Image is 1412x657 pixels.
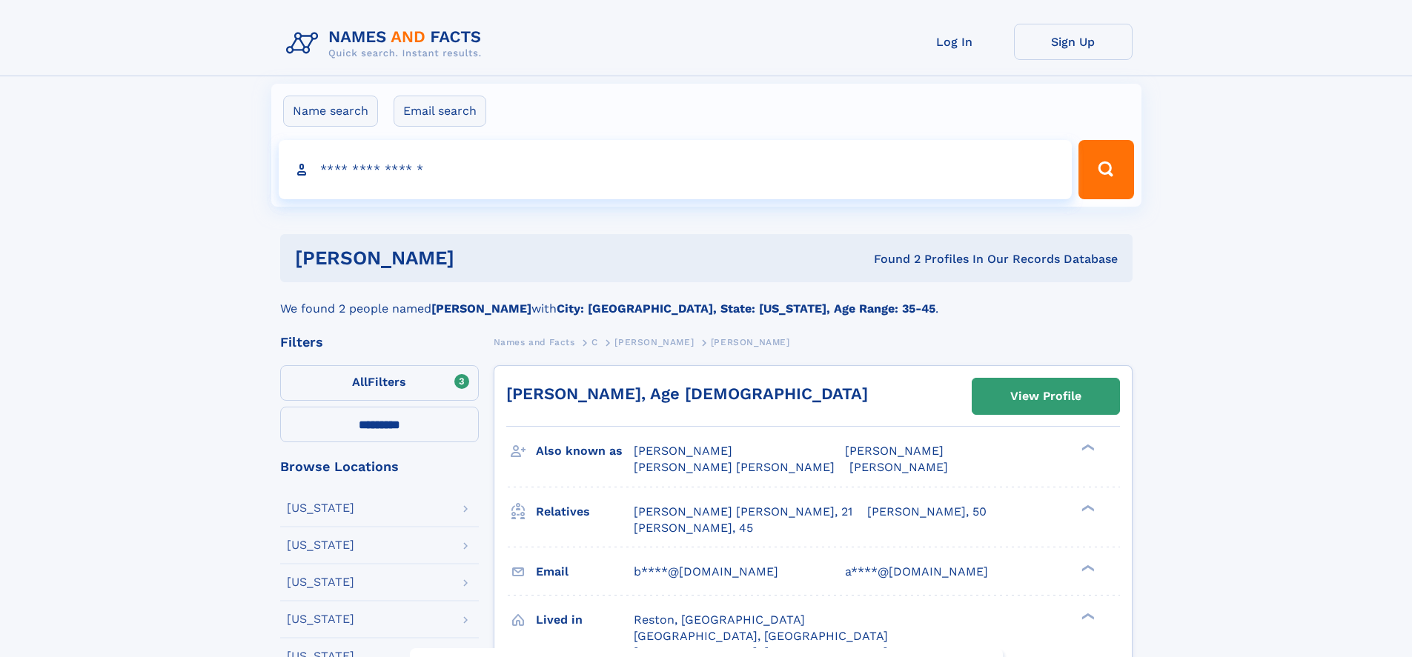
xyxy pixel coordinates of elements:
[536,438,634,464] h3: Also known as
[287,613,354,625] div: [US_STATE]
[536,559,634,584] h3: Email
[614,333,694,351] a: [PERSON_NAME]
[634,613,805,627] span: Reston, [GEOGRAPHIC_DATA]
[895,24,1014,60] a: Log In
[1010,379,1081,413] div: View Profile
[634,460,835,474] span: [PERSON_NAME] [PERSON_NAME]
[280,460,479,473] div: Browse Locations
[506,384,868,403] a: [PERSON_NAME], Age [DEMOGRAPHIC_DATA]
[1078,611,1096,621] div: ❯
[287,576,354,588] div: [US_STATE]
[634,520,753,536] a: [PERSON_NAME], 45
[536,607,634,633] h3: Lived in
[614,337,694,347] span: [PERSON_NAME]
[394,96,486,127] label: Email search
[1078,503,1096,513] div: ❯
[867,504,987,520] a: [PERSON_NAME], 50
[280,24,494,64] img: Logo Names and Facts
[352,375,368,389] span: All
[849,460,948,474] span: [PERSON_NAME]
[557,301,935,316] b: City: [GEOGRAPHIC_DATA], State: [US_STATE], Age Range: 35-45
[494,333,575,351] a: Names and Facts
[295,249,664,267] h1: [PERSON_NAME]
[1078,563,1096,573] div: ❯
[283,96,378,127] label: Name search
[280,336,479,349] div: Filters
[664,251,1118,267] div: Found 2 Profiles In Our Records Database
[1078,140,1133,199] button: Search Button
[287,502,354,514] div: [US_STATE]
[634,504,852,520] a: [PERSON_NAME] [PERSON_NAME], 21
[1014,24,1133,60] a: Sign Up
[711,337,790,347] span: [PERSON_NAME]
[634,444,732,458] span: [PERSON_NAME]
[1078,443,1096,453] div: ❯
[431,301,531,316] b: [PERSON_NAME]
[591,333,598,351] a: C
[280,282,1133,318] div: We found 2 people named with .
[536,499,634,524] h3: Relatives
[287,539,354,551] div: [US_STATE]
[845,444,944,458] span: [PERSON_NAME]
[634,629,888,643] span: [GEOGRAPHIC_DATA], [GEOGRAPHIC_DATA]
[591,337,598,347] span: C
[972,378,1119,414] a: View Profile
[279,140,1073,199] input: search input
[280,365,479,401] label: Filters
